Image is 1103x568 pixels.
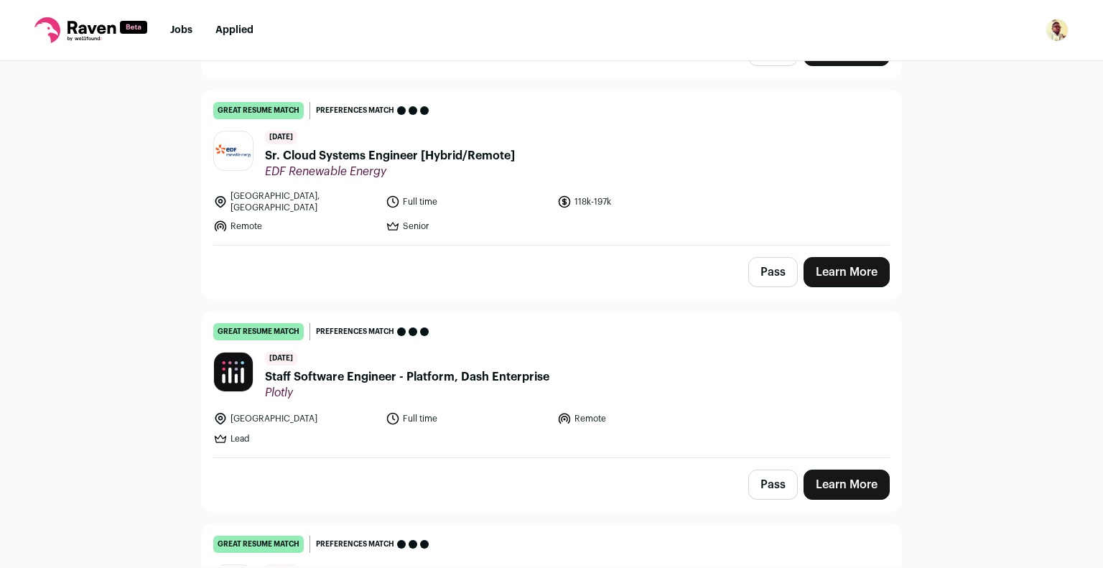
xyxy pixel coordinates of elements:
li: [GEOGRAPHIC_DATA], [GEOGRAPHIC_DATA] [213,190,377,213]
img: 820b6fdaeb8f20be3b899f422f8a0cc1c03085ea2a7f3215edbbcb682b383da1.png [214,353,253,391]
span: EDF Renewable Energy [265,164,515,179]
li: Senior [386,219,549,233]
img: fa1f0aae2b32ec077c4af06791693d56dadac3e0b0c42c88f8b1c398fd6b1fb5.jpg [214,143,253,158]
span: Sr. Cloud Systems Engineer [Hybrid/Remote] [265,147,515,164]
li: 118k-197k [557,190,721,213]
li: [GEOGRAPHIC_DATA] [213,411,377,426]
li: Remote [213,219,377,233]
li: Remote [557,411,721,426]
li: Full time [386,411,549,426]
div: great resume match [213,536,304,553]
div: great resume match [213,102,304,119]
span: [DATE] [265,352,297,366]
a: Learn More [804,257,890,287]
span: Preferences match [316,103,394,118]
button: Pass [748,470,798,500]
li: Full time [386,190,549,213]
span: Preferences match [316,325,394,339]
button: Open dropdown [1046,19,1069,42]
span: Preferences match [316,537,394,551]
a: Jobs [170,25,192,35]
span: Staff Software Engineer - Platform, Dash Enterprise [265,368,549,386]
img: 16050910-medium_jpg [1046,19,1069,42]
a: Learn More [804,470,890,500]
a: great resume match Preferences match [DATE] Sr. Cloud Systems Engineer [Hybrid/Remote] EDF Renewa... [202,90,901,245]
li: Lead [213,432,377,446]
span: [DATE] [265,131,297,144]
button: Pass [748,257,798,287]
span: Plotly [265,386,549,400]
a: Applied [215,25,253,35]
a: great resume match Preferences match [DATE] Staff Software Engineer - Platform, Dash Enterprise P... [202,312,901,457]
div: great resume match [213,323,304,340]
